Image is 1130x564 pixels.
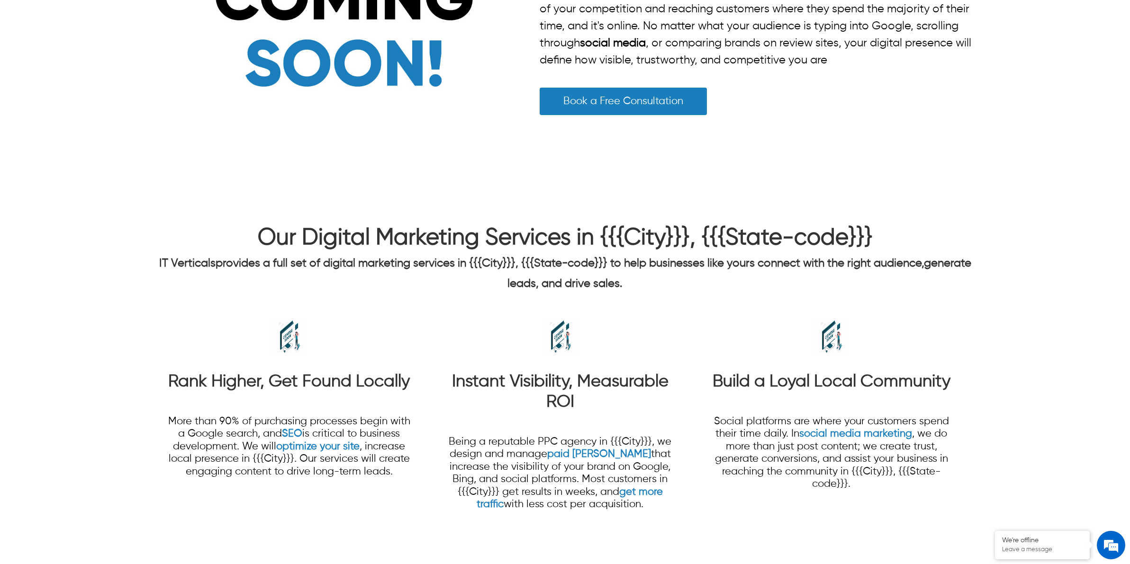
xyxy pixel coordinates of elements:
[49,53,159,65] div: Leave a message
[159,258,216,269] a: IT Verticals
[16,57,40,62] img: logo_Zg8I0qSkbAqR2WFHt3p6CTuqpyXMFPubPcD2OT02zFN43Cy9FUNNG3NEPhM_Q1qe_.png
[542,320,578,355] img: Plan-comingsoon
[155,5,178,27] div: Minimize live chat window
[168,373,410,390] strong: Rank Higher, Get Found Locally
[282,429,302,439] a: SEO
[709,415,953,490] p: Social platforms are where your customers spend their time daily. In , we do more than just post ...
[452,373,669,411] strong: Instant Visibility, Measurable ROI
[74,248,120,255] em: Driven by SalesIQ
[258,227,873,250] span: Our Digital Marketing Services in {{{City}}}, {{{State-code}}}
[5,259,181,292] textarea: Type your message and click 'Submit'
[814,320,849,355] img: Plan-comingsoon
[1002,546,1083,554] p: Leave a message
[438,436,682,510] p: Being a reputable PPC agency in {{{City}}}, we design and manage that increase the visibility of ...
[159,258,971,289] span: provides a full set of digital marketing services in {{{City}}}, {{{State-code}}} to help busines...
[713,373,950,390] strong: Build a Loyal Local Community
[547,449,651,459] a: paid [PERSON_NAME]
[799,429,912,439] a: social media marketing
[276,441,360,452] a: optimize your site
[20,119,165,215] span: We are offline. Please leave us a message.
[271,320,307,355] img: Plan-comingsoon
[580,37,646,49] a: social media
[65,249,72,254] img: salesiqlogo_leal7QplfZFryJ6FIlVepeu7OftD7mt8q6exU6-34PB8prfIgodN67KcxXM9Y7JQ_.png
[139,292,172,304] em: Submit
[167,415,411,478] p: More than 90% of purchasing processes begin with a Google search, and is critical to business dev...
[1002,537,1083,545] div: We're offline
[540,88,707,115] a: Book a Free Consultation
